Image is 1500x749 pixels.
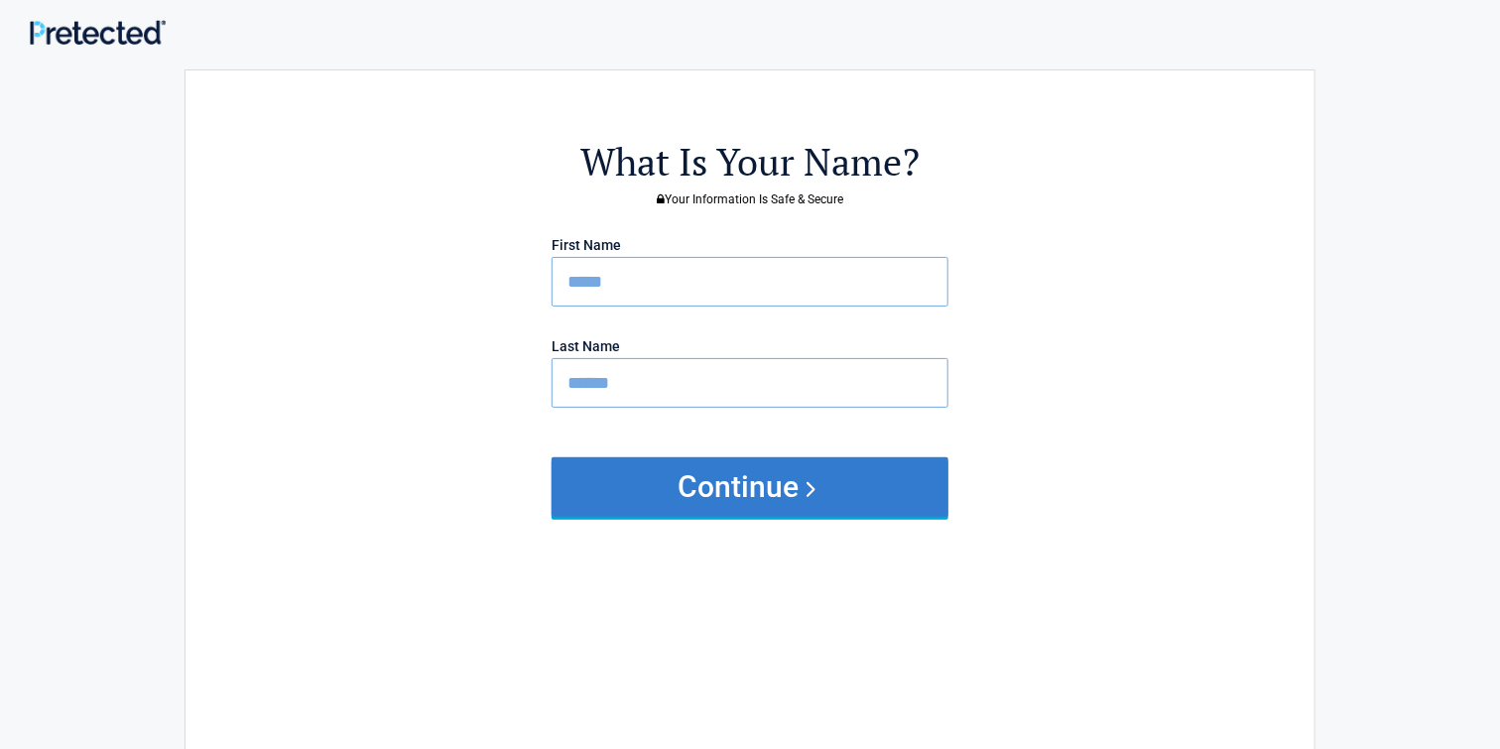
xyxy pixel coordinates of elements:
[295,193,1205,205] h3: Your Information Is Safe & Secure
[552,457,948,517] button: Continue
[295,137,1205,187] h2: What Is Your Name?
[552,339,620,353] label: Last Name
[552,238,621,252] label: First Name
[30,20,166,45] img: Main Logo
